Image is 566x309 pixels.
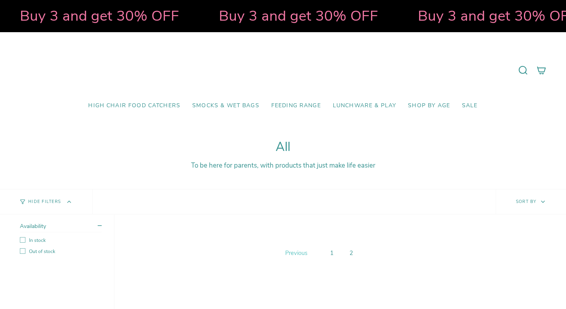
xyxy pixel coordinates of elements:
strong: Buy 3 and get 30% OFF [7,6,166,26]
label: In stock [20,237,102,243]
span: To be here for parents, with products that just make life easier [191,161,375,170]
strong: Buy 3 and get 30% OFF [405,6,564,26]
span: High Chair Food Catchers [88,102,180,109]
span: Feeding Range [271,102,321,109]
a: Shop by Age [402,97,456,115]
a: High Chair Food Catchers [82,97,186,115]
strong: Buy 3 and get 30% OFF [206,6,365,26]
label: Out of stock [20,248,102,255]
span: Previous [285,249,307,257]
a: Smocks & Wet Bags [186,97,265,115]
a: 2 [346,247,356,259]
a: SALE [456,97,484,115]
summary: Availability [20,222,102,232]
a: 1 [327,247,337,259]
span: Smocks & Wet Bags [192,102,259,109]
span: Shop by Age [408,102,450,109]
span: SALE [462,102,478,109]
a: Previous [283,247,309,259]
a: Lunchware & Play [327,97,402,115]
button: Sort by [496,189,566,214]
span: Sort by [516,199,537,205]
a: Feeding Range [265,97,327,115]
a: Mumma’s Little Helpers [214,44,352,97]
h1: All [20,140,546,154]
span: Hide Filters [28,200,61,204]
span: Availability [20,222,46,230]
span: Lunchware & Play [333,102,396,109]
